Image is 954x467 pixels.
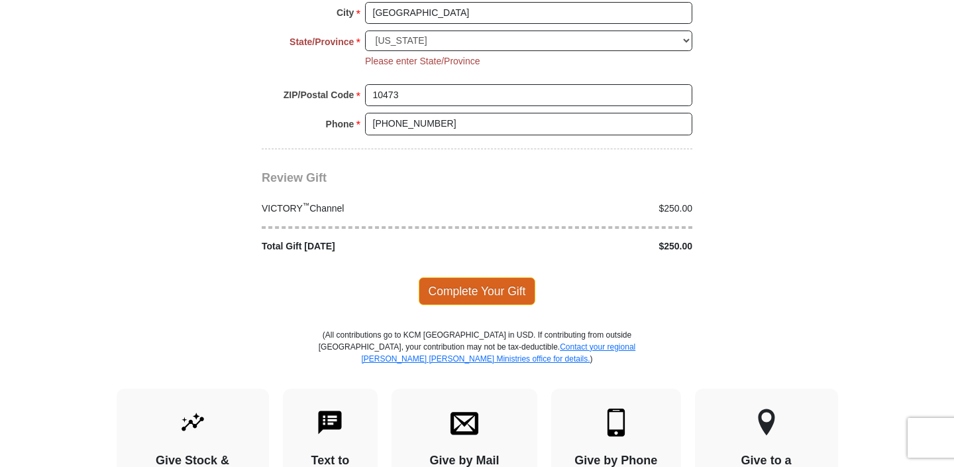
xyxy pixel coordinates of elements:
[477,239,700,253] div: $250.00
[450,409,478,436] img: envelope.svg
[179,409,207,436] img: give-by-stock.svg
[316,409,344,436] img: text-to-give.svg
[262,171,327,184] span: Review Gift
[318,329,636,389] p: (All contributions go to KCM [GEOGRAPHIC_DATA] in USD. If contributing from outside [GEOGRAPHIC_D...
[255,239,478,253] div: Total Gift [DATE]
[365,54,480,68] li: Please enter State/Province
[419,277,536,305] span: Complete Your Gift
[602,409,630,436] img: mobile.svg
[361,342,635,364] a: Contact your regional [PERSON_NAME] [PERSON_NAME] Ministries office for details.
[477,202,700,216] div: $250.00
[284,86,354,104] strong: ZIP/Postal Code
[303,201,310,209] sup: ™
[255,202,478,216] div: VICTORY Channel
[337,3,354,22] strong: City
[290,33,354,51] strong: State/Province
[326,115,354,133] strong: Phone
[757,409,776,436] img: other-region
